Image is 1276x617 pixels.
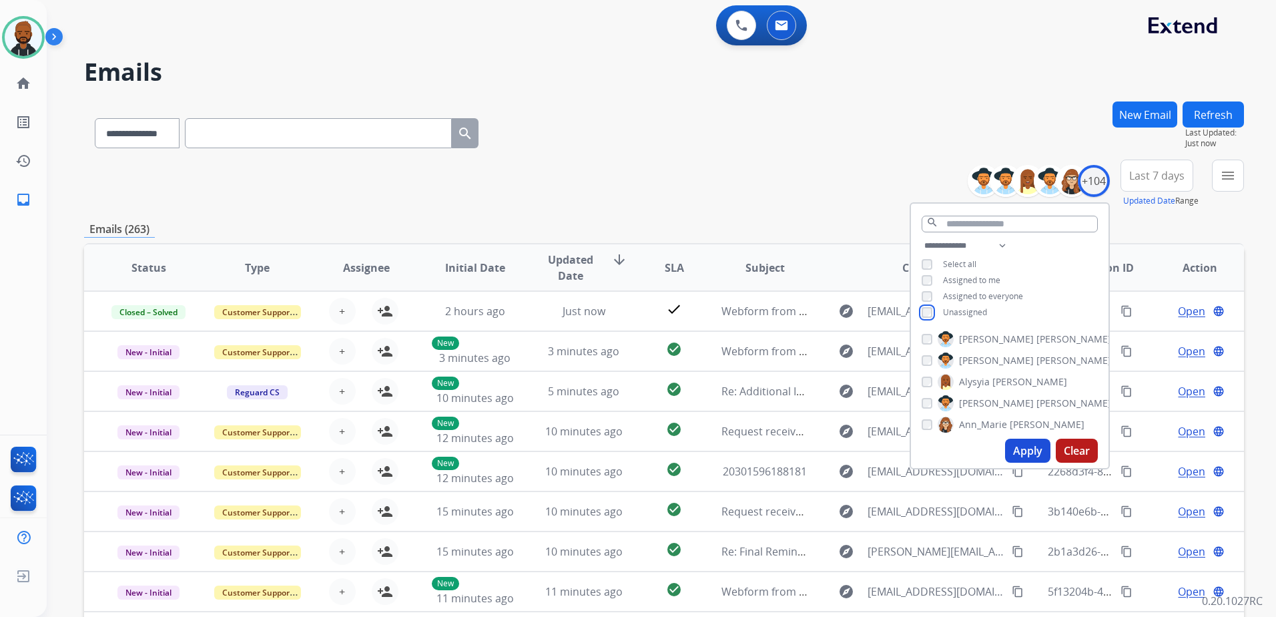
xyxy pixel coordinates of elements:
button: + [329,578,356,605]
mat-icon: person_add [377,423,393,439]
span: Re: Additional Information Requested [721,384,910,399]
span: Select all [943,258,976,270]
span: + [339,463,345,479]
span: Re: Final Reminder! Send in your product to proceed with your claim [721,544,1064,559]
button: Last 7 days [1121,160,1193,192]
mat-icon: language [1213,465,1225,477]
span: 10 minutes ago [545,424,623,439]
mat-icon: language [1213,345,1225,357]
mat-icon: check_circle [666,461,682,477]
mat-icon: explore [838,343,854,359]
span: Customer Support [214,345,301,359]
p: Emails (263) [84,221,155,238]
span: Request received] Resolve the issue and log your decision. ͏‌ ͏‌ ͏‌ ͏‌ ͏‌ ͏‌ ͏‌ ͏‌ ͏‌ ͏‌ ͏‌ ͏‌ ͏‌... [721,424,1116,439]
span: Customer Support [214,305,301,319]
span: Range [1123,195,1199,206]
span: Updated Date [541,252,601,284]
span: 2b1a3d26-6217-470d-a2d3-74f43d01bc9a [1048,544,1254,559]
span: [PERSON_NAME] [959,397,1034,410]
span: [EMAIL_ADDRESS][DOMAIN_NAME] [868,383,1004,399]
span: New - Initial [117,425,180,439]
p: New [432,457,459,470]
p: New [432,417,459,430]
span: Last 7 days [1129,173,1185,178]
mat-icon: explore [838,463,854,479]
mat-icon: home [15,75,31,91]
mat-icon: person_add [377,343,393,359]
span: 10 minutes ago [545,464,623,479]
span: Status [131,260,166,276]
p: New [432,337,459,350]
span: 2 hours ago [445,304,505,319]
p: New [432,577,459,590]
mat-icon: check_circle [666,421,682,437]
span: [EMAIL_ADDRESS][DOMAIN_NAME] [868,584,1004,600]
mat-icon: content_copy [1121,505,1133,518]
span: + [339,503,345,520]
button: + [329,458,356,485]
span: 15 minutes ago [436,544,514,559]
mat-icon: content_copy [1012,546,1024,558]
span: New - Initial [117,385,180,399]
span: New - Initial [117,505,180,520]
span: [EMAIL_ADDRESS][DOMAIN_NAME] [868,503,1004,520]
span: Open [1178,343,1205,359]
span: Open [1178,423,1205,439]
span: Customer Support [214,546,301,560]
span: [PERSON_NAME] [959,354,1034,367]
mat-icon: language [1213,546,1225,558]
mat-icon: check_circle [666,542,682,558]
mat-icon: check [666,301,682,317]
mat-icon: inbox [15,192,31,208]
span: Assignee [343,260,390,276]
span: 3b140e6b-a210-46cf-8f37-6cad5b28946f [1048,504,1247,519]
mat-icon: content_copy [1121,425,1133,437]
mat-icon: language [1213,385,1225,397]
mat-icon: content_copy [1121,345,1133,357]
span: + [339,303,345,319]
p: 0.20.1027RC [1202,593,1263,609]
span: Open [1178,303,1205,319]
span: [PERSON_NAME][EMAIL_ADDRESS][DOMAIN_NAME] [868,544,1004,560]
span: + [339,584,345,600]
mat-icon: language [1213,505,1225,518]
mat-icon: arrow_downward [611,252,627,268]
span: Customer Support [214,425,301,439]
span: 2268d3f4-8958-4234-b6ad-98be675e6f60 [1048,464,1251,479]
span: [PERSON_NAME] [992,375,1067,389]
mat-icon: list_alt [15,114,31,130]
mat-icon: explore [838,584,854,600]
span: [PERSON_NAME] [1036,397,1111,410]
mat-icon: content_copy [1121,546,1133,558]
h2: Emails [84,59,1244,85]
button: + [329,498,356,525]
span: [PERSON_NAME] [1010,418,1084,431]
span: New - Initial [117,546,180,560]
span: [PERSON_NAME] [1036,354,1111,367]
span: [EMAIL_ADDRESS][DOMAIN_NAME] [868,303,1004,319]
mat-icon: person_add [377,544,393,560]
span: New - Initial [117,465,180,479]
span: Alysyia [959,375,990,389]
span: Customer Support [214,505,301,520]
span: Subject [745,260,785,276]
button: Apply [1005,439,1050,463]
span: + [339,383,345,399]
button: Clear [1056,439,1098,463]
button: Refresh [1183,101,1244,128]
span: Webform from [EMAIL_ADDRESS][DOMAIN_NAME] on [DATE] [721,344,1024,359]
span: Just now [1185,138,1244,149]
span: Open [1178,503,1205,520]
button: + [329,378,356,405]
button: New Email [1112,101,1177,128]
span: 11 minutes ago [436,591,514,606]
mat-icon: person_add [377,503,393,520]
span: 10 minutes ago [545,504,623,519]
span: + [339,423,345,439]
span: Assigned to me [943,274,1000,286]
mat-icon: explore [838,383,854,399]
span: Open [1178,544,1205,560]
div: +104 [1078,165,1110,197]
span: 5 minutes ago [548,384,619,399]
span: Reguard CS [227,385,288,399]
